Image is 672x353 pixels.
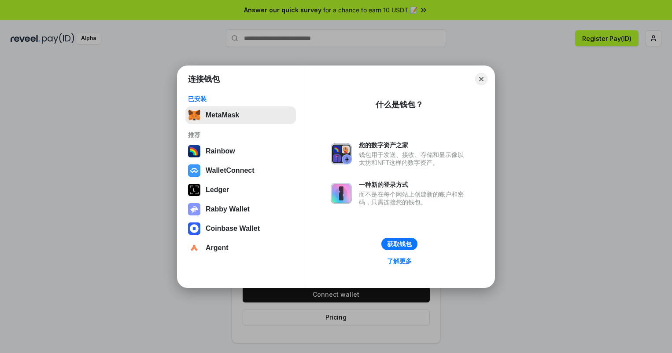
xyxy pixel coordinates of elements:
div: 一种新的登录方式 [359,181,468,189]
div: Argent [206,244,229,252]
button: Rainbow [185,142,296,160]
button: WalletConnect [185,162,296,179]
div: 了解更多 [387,257,412,265]
img: svg+xml,%3Csvg%20width%3D%2228%22%20height%3D%2228%22%20viewBox%3D%220%200%2028%2028%22%20fill%3D... [188,164,200,177]
div: WalletConnect [206,167,255,175]
div: 已安装 [188,95,293,103]
div: 什么是钱包？ [376,99,423,110]
img: svg+xml,%3Csvg%20fill%3D%22none%22%20height%3D%2233%22%20viewBox%3D%220%200%2035%2033%22%20width%... [188,109,200,121]
button: Close [475,73,487,85]
button: MetaMask [185,106,296,124]
img: svg+xml,%3Csvg%20width%3D%2228%22%20height%3D%2228%22%20viewBox%3D%220%200%2028%2028%22%20fill%3D... [188,222,200,235]
a: 了解更多 [382,255,417,267]
div: 推荐 [188,131,293,139]
img: svg+xml,%3Csvg%20xmlns%3D%22http%3A%2F%2Fwww.w3.org%2F2000%2Fsvg%22%20width%3D%2228%22%20height%3... [188,184,200,196]
button: Ledger [185,181,296,199]
img: svg+xml,%3Csvg%20width%3D%2228%22%20height%3D%2228%22%20viewBox%3D%220%200%2028%2028%22%20fill%3D... [188,242,200,254]
div: 您的数字资产之家 [359,141,468,149]
img: svg+xml,%3Csvg%20xmlns%3D%22http%3A%2F%2Fwww.w3.org%2F2000%2Fsvg%22%20fill%3D%22none%22%20viewBox... [331,143,352,164]
div: MetaMask [206,111,239,119]
div: Rainbow [206,147,235,155]
div: Coinbase Wallet [206,225,260,233]
img: svg+xml,%3Csvg%20width%3D%22120%22%20height%3D%22120%22%20viewBox%3D%220%200%20120%20120%22%20fil... [188,145,200,157]
img: svg+xml,%3Csvg%20xmlns%3D%22http%3A%2F%2Fwww.w3.org%2F2000%2Fsvg%22%20fill%3D%22none%22%20viewBox... [331,183,352,204]
div: 钱包用于发送、接收、存储和显示像以太坊和NFT这样的数字资产。 [359,151,468,167]
h1: 连接钱包 [188,74,220,84]
button: 获取钱包 [381,238,417,250]
button: Rabby Wallet [185,200,296,218]
img: svg+xml,%3Csvg%20xmlns%3D%22http%3A%2F%2Fwww.w3.org%2F2000%2Fsvg%22%20fill%3D%22none%22%20viewBox... [188,203,200,215]
div: Rabby Wallet [206,205,250,213]
div: 获取钱包 [387,240,412,248]
button: Argent [185,239,296,257]
div: Ledger [206,186,229,194]
div: 而不是在每个网站上创建新的账户和密码，只需连接您的钱包。 [359,190,468,206]
button: Coinbase Wallet [185,220,296,237]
